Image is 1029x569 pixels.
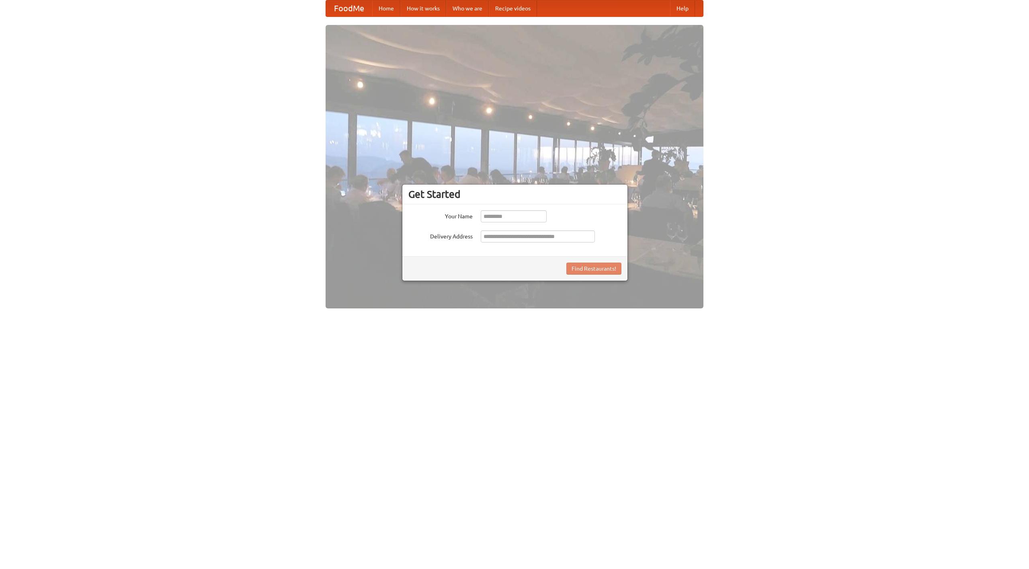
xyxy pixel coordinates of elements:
label: Your Name [408,210,473,220]
h3: Get Started [408,188,621,200]
button: Find Restaurants! [566,263,621,275]
a: FoodMe [326,0,372,16]
label: Delivery Address [408,230,473,240]
a: Recipe videos [489,0,537,16]
a: Who we are [446,0,489,16]
a: How it works [400,0,446,16]
a: Home [372,0,400,16]
a: Help [670,0,695,16]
